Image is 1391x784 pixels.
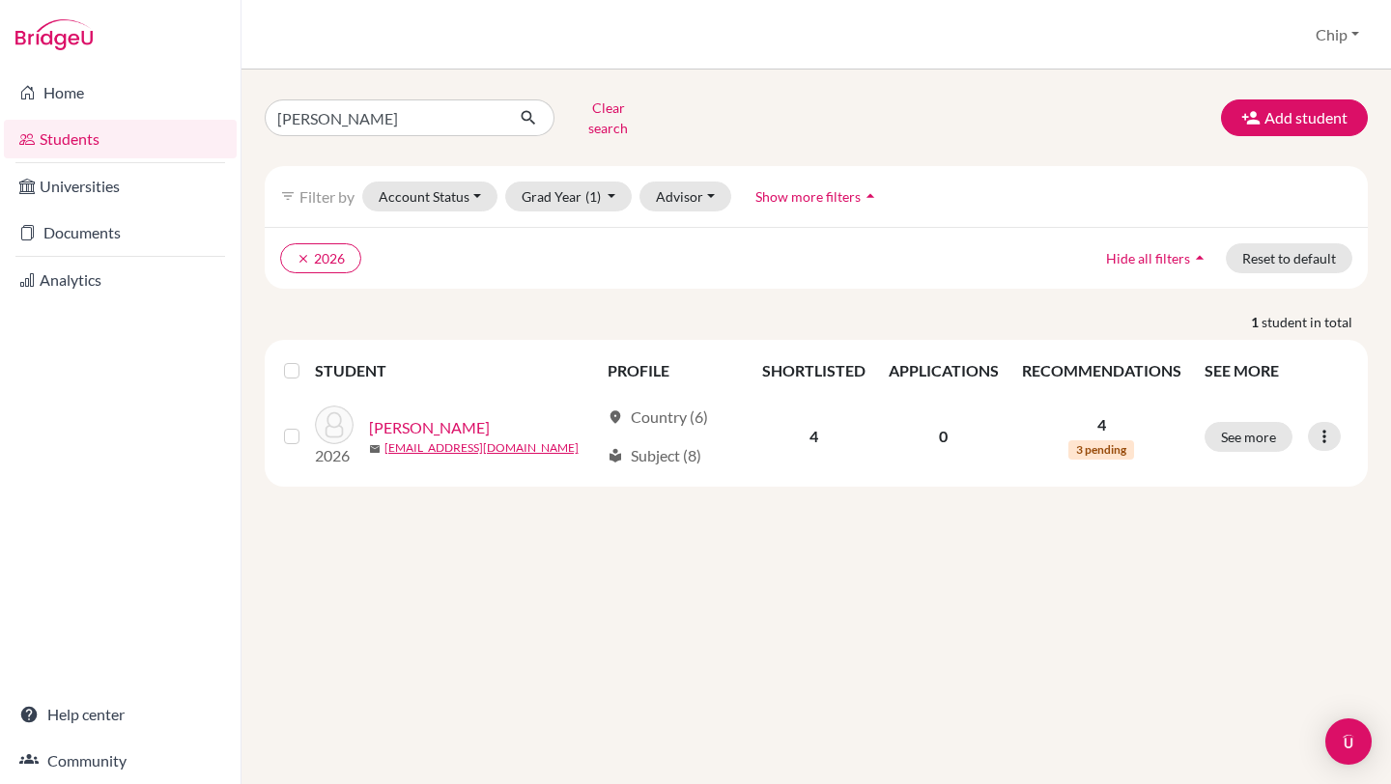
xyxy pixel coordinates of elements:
[585,188,601,205] span: (1)
[739,182,896,211] button: Show more filtersarrow_drop_up
[1251,312,1262,332] strong: 1
[384,439,579,457] a: [EMAIL_ADDRESS][DOMAIN_NAME]
[280,243,361,273] button: clear2026
[1325,718,1372,765] div: Open Intercom Messenger
[608,409,623,425] span: location_on
[4,742,237,780] a: Community
[4,261,237,299] a: Analytics
[4,120,237,158] a: Students
[608,448,623,463] span: local_library
[1106,250,1190,266] span: Hide all filters
[1221,99,1368,136] button: Add student
[4,167,237,206] a: Universities
[861,186,880,206] i: arrow_drop_up
[596,348,751,394] th: PROFILE
[15,19,93,50] img: Bridge-U
[1190,248,1209,267] i: arrow_drop_up
[369,416,490,439] a: [PERSON_NAME]
[608,444,701,467] div: Subject (8)
[639,182,731,211] button: Advisor
[369,443,381,455] span: mail
[315,348,596,394] th: STUDENT
[1226,243,1352,273] button: Reset to default
[1010,348,1193,394] th: RECOMMENDATIONS
[280,188,296,204] i: filter_list
[877,394,1010,479] td: 0
[4,695,237,734] a: Help center
[315,406,354,444] img: Padhi, Aarushi
[1307,16,1368,53] button: Chip
[1193,348,1360,394] th: SEE MORE
[1205,422,1292,452] button: See more
[297,252,310,266] i: clear
[1068,440,1134,460] span: 3 pending
[1090,243,1226,273] button: Hide all filtersarrow_drop_up
[755,188,861,205] span: Show more filters
[608,406,708,429] div: Country (6)
[315,444,354,467] p: 2026
[1262,312,1368,332] span: student in total
[362,182,497,211] button: Account Status
[751,394,877,479] td: 4
[505,182,633,211] button: Grad Year(1)
[299,187,355,206] span: Filter by
[4,73,237,112] a: Home
[877,348,1010,394] th: APPLICATIONS
[4,213,237,252] a: Documents
[265,99,504,136] input: Find student by name...
[554,93,662,143] button: Clear search
[1022,413,1181,436] p: 4
[751,348,877,394] th: SHORTLISTED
